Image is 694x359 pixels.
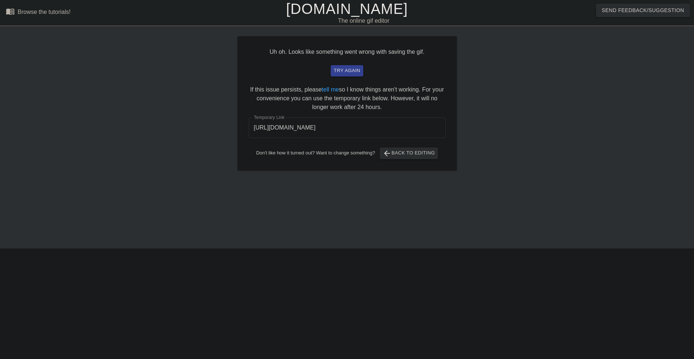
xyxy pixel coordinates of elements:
input: bare [249,117,446,138]
a: tell me [322,86,339,93]
a: [DOMAIN_NAME] [286,1,408,17]
button: Send Feedback/Suggestion [596,4,690,17]
button: try again [331,65,363,76]
span: Back to Editing [383,149,435,158]
div: The online gif editor [235,16,492,25]
span: Send Feedback/Suggestion [602,6,684,15]
span: menu_book [6,7,15,16]
div: Browse the tutorials! [18,9,71,15]
span: arrow_back [383,149,391,158]
a: Browse the tutorials! [6,7,71,18]
div: Don't like how it turned out? Want to change something? [249,147,446,159]
div: Uh oh. Looks like something went wrong with saving the gif. If this issue persists, please so I k... [237,36,457,171]
span: try again [334,67,360,75]
button: Back to Editing [380,147,438,159]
